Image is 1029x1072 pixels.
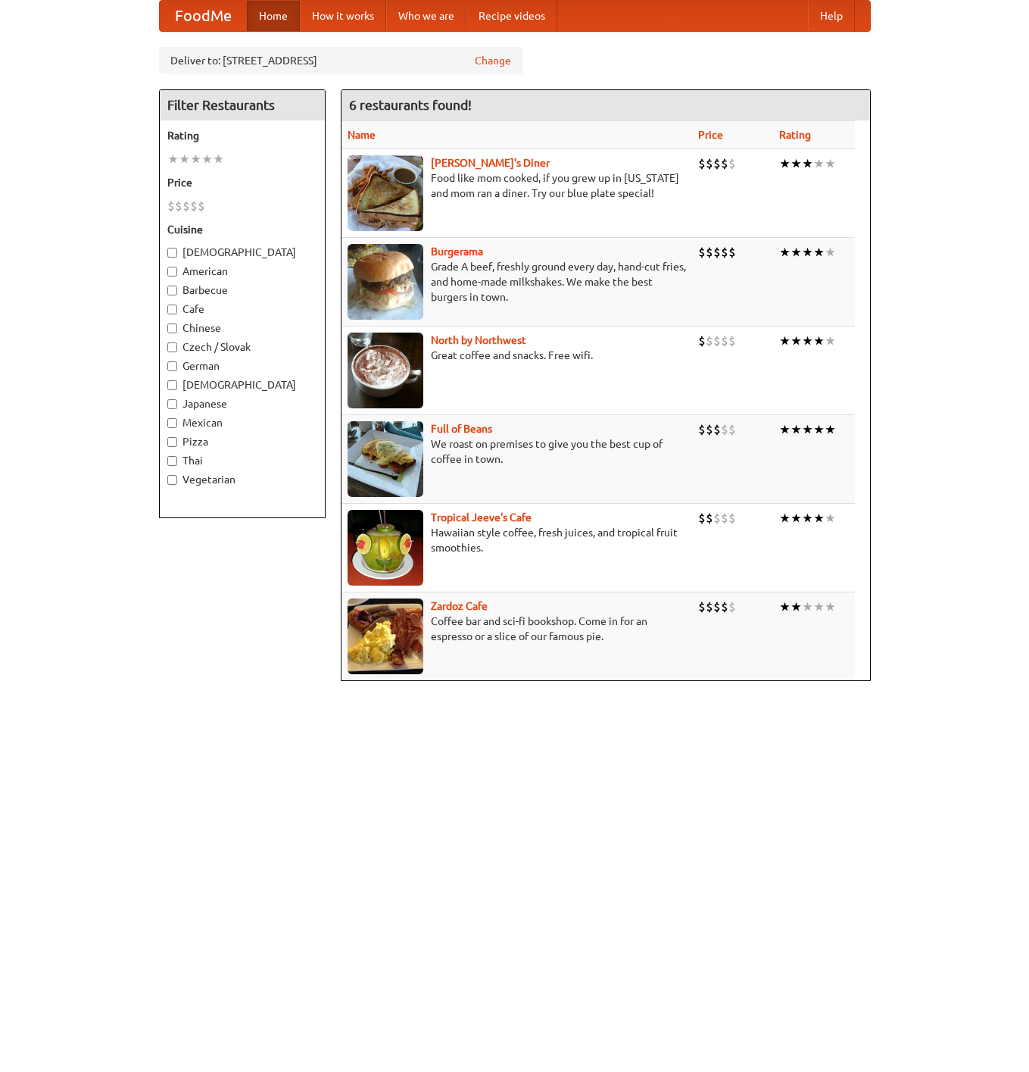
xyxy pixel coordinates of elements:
[348,525,686,555] p: Hawaiian style coffee, fresh juices, and tropical fruit smoothies.
[698,129,723,141] a: Price
[825,333,836,349] li: ★
[706,421,713,438] li: $
[182,198,190,214] li: $
[698,599,706,615] li: $
[790,155,802,172] li: ★
[348,170,686,201] p: Food like mom cooked, if you grew up in [US_STATE] and mom ran a diner. Try our blue plate special!
[706,599,713,615] li: $
[713,599,721,615] li: $
[466,1,557,31] a: Recipe videos
[300,1,386,31] a: How it works
[790,333,802,349] li: ★
[167,245,317,260] label: [DEMOGRAPHIC_DATA]
[721,421,728,438] li: $
[160,90,325,120] h4: Filter Restaurants
[721,333,728,349] li: $
[167,264,317,279] label: American
[713,510,721,527] li: $
[431,511,532,523] a: Tropical Jeeve's Cafe
[167,286,177,295] input: Barbecue
[728,244,736,261] li: $
[813,599,825,615] li: ★
[167,342,177,352] input: Czech / Slovak
[349,98,472,112] ng-pluralize: 6 restaurants found!
[167,198,175,214] li: $
[475,53,511,68] a: Change
[728,155,736,172] li: $
[813,333,825,349] li: ★
[167,248,177,258] input: [DEMOGRAPHIC_DATA]
[167,399,177,409] input: Japanese
[825,421,836,438] li: ★
[728,333,736,349] li: $
[721,244,728,261] li: $
[706,244,713,261] li: $
[802,599,813,615] li: ★
[348,510,423,586] img: jeeves.jpg
[802,510,813,527] li: ★
[779,599,790,615] li: ★
[167,323,177,333] input: Chinese
[825,155,836,172] li: ★
[201,151,213,167] li: ★
[728,599,736,615] li: $
[190,151,201,167] li: ★
[813,155,825,172] li: ★
[813,510,825,527] li: ★
[802,333,813,349] li: ★
[348,421,423,497] img: beans.jpg
[713,244,721,261] li: $
[167,222,317,237] h5: Cuisine
[431,600,488,612] b: Zardoz Cafe
[698,333,706,349] li: $
[790,421,802,438] li: ★
[167,151,179,167] li: ★
[802,244,813,261] li: ★
[167,128,317,143] h5: Rating
[790,510,802,527] li: ★
[431,157,550,169] b: [PERSON_NAME]'s Diner
[348,614,686,644] p: Coffee bar and sci-fi bookshop. Come in for an espresso or a slice of our famous pie.
[167,377,317,392] label: [DEMOGRAPHIC_DATA]
[167,434,317,449] label: Pizza
[348,436,686,467] p: We roast on premises to give you the best cup of coffee in town.
[159,47,522,74] div: Deliver to: [STREET_ADDRESS]
[728,421,736,438] li: $
[431,245,483,258] a: Burgerama
[790,599,802,615] li: ★
[247,1,300,31] a: Home
[698,244,706,261] li: $
[706,510,713,527] li: $
[167,361,177,371] input: German
[825,599,836,615] li: ★
[431,423,492,435] a: Full of Beans
[802,155,813,172] li: ★
[348,599,423,674] img: zardoz.jpg
[779,155,790,172] li: ★
[721,510,728,527] li: $
[728,510,736,527] li: $
[167,396,317,411] label: Japanese
[160,1,247,31] a: FoodMe
[167,283,317,298] label: Barbecue
[348,348,686,363] p: Great coffee and snacks. Free wifi.
[348,259,686,305] p: Grade A beef, freshly ground every day, hand-cut fries, and home-made milkshakes. We make the bes...
[706,333,713,349] li: $
[825,244,836,261] li: ★
[167,358,317,373] label: German
[698,421,706,438] li: $
[779,510,790,527] li: ★
[167,305,177,314] input: Cafe
[167,339,317,355] label: Czech / Slovak
[431,334,526,346] a: North by Northwest
[348,129,376,141] a: Name
[779,244,790,261] li: ★
[167,320,317,336] label: Chinese
[698,510,706,527] li: $
[167,175,317,190] h5: Price
[779,333,790,349] li: ★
